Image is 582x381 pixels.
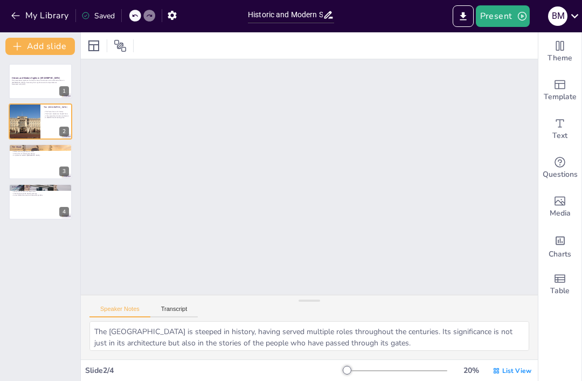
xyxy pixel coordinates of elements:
[114,39,127,52] span: Position
[81,11,115,21] div: Saved
[458,365,484,376] div: 20 %
[9,184,72,219] div: 4
[538,32,581,71] div: Change the overall theme
[9,103,72,139] div: 2
[5,38,75,55] button: Add slide
[12,153,69,155] p: Known for its unique glass design.
[12,146,69,149] p: The Shard
[538,226,581,265] div: Add charts and graphs
[12,185,69,189] p: [GEOGRAPHIC_DATA]
[538,265,581,304] div: Add a table
[12,148,69,150] p: The tallest building in the [GEOGRAPHIC_DATA].
[59,86,69,96] div: 1
[85,365,344,376] div: Slide 2 / 4
[538,149,581,188] div: Get real-time input from your audience
[44,110,69,113] p: The Tower has a rich history.
[59,167,69,176] div: 3
[12,189,69,191] p: The official residence of the monarch.
[9,144,72,179] div: 3
[538,71,581,110] div: Add ready made slides
[549,248,571,260] span: Charts
[150,306,198,317] button: Transcript
[12,84,69,86] p: Generated with [URL]
[44,113,69,115] p: The Crown Jewels are housed here.
[543,169,578,181] span: Questions
[538,188,581,226] div: Add images, graphics, shapes or video
[550,285,570,297] span: Table
[12,195,69,197] p: An architectural marvel with beautiful gardens.
[12,191,69,193] p: Hosts royal events and ceremonies.
[502,366,531,375] span: List View
[552,130,567,142] span: Text
[12,80,69,84] p: This presentation explores the famous historic landmarks and modern attractions in [GEOGRAPHIC_DA...
[248,7,323,23] input: Insert title
[544,91,577,103] span: Template
[12,77,60,79] strong: Historic and Modern Sights in [GEOGRAPHIC_DATA]
[8,7,73,24] button: My Library
[12,192,69,195] p: The Changing of the Guard ceremony.
[538,110,581,149] div: Add text boxes
[12,154,69,156] p: A symbol of modern [GEOGRAPHIC_DATA].
[89,306,150,317] button: Speaker Notes
[44,106,69,109] p: The [GEOGRAPHIC_DATA]
[12,150,69,153] p: Offers stunning panoramic views.
[548,5,567,27] button: B M
[548,6,567,26] div: B M
[9,64,72,99] div: 1
[44,116,69,119] p: A UNESCO World Heritage Site.
[476,5,530,27] button: Present
[548,52,572,64] span: Theme
[550,207,571,219] span: Media
[89,321,529,351] textarea: The [GEOGRAPHIC_DATA] is steeped in history, having served multiple roles throughout the centurie...
[59,207,69,217] div: 4
[59,127,69,136] div: 2
[453,5,474,27] button: Export to PowerPoint
[85,37,102,54] div: Layout
[44,114,69,116] p: It has served as a fortress and prison.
